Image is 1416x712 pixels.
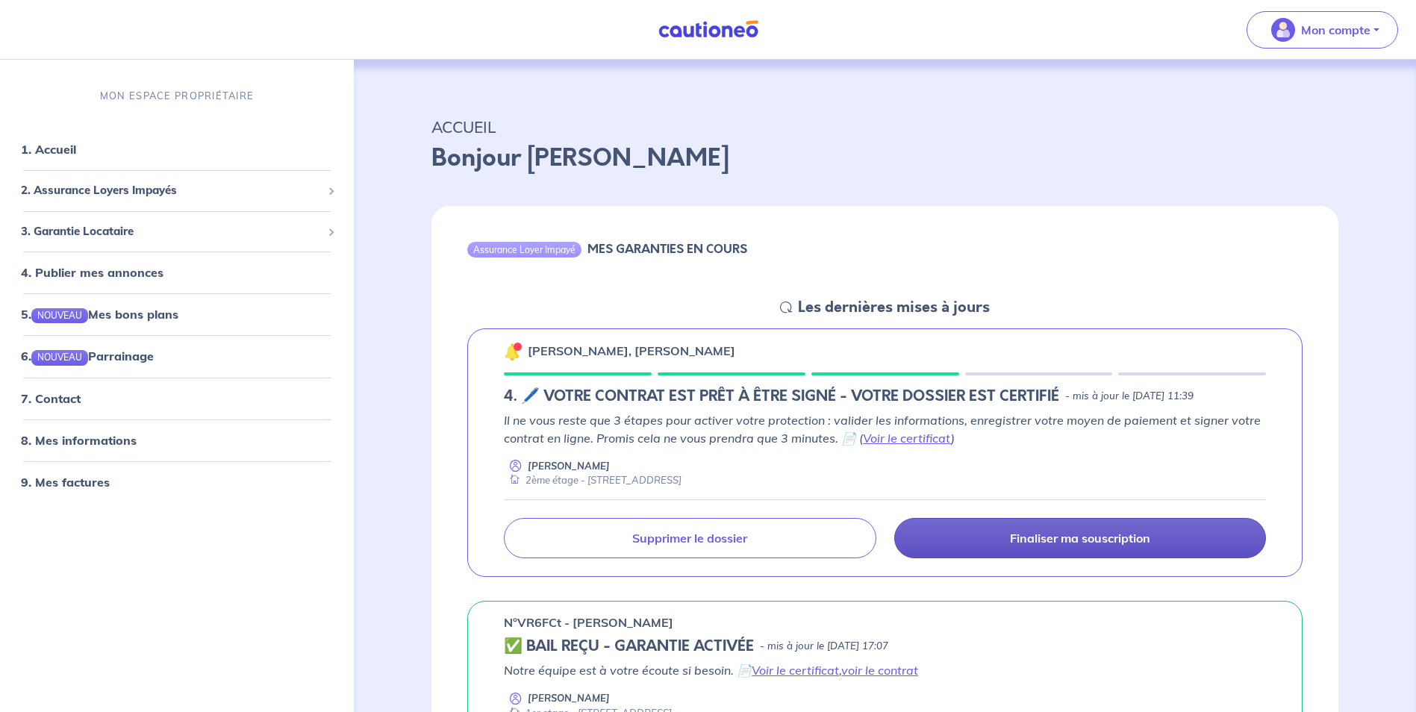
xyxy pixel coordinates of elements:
div: state: CONTRACT-INFO-IN-PROGRESS, Context: NEW,CHOOSE-CERTIFICATE,RELATIONSHIP,LESSOR-DOCUMENTS [504,387,1266,405]
p: [PERSON_NAME] [528,459,610,473]
a: 4. Publier mes annonces [21,266,163,281]
h5: 4. 🖊️ VOTRE CONTRAT EST PRÊT À ÊTRE SIGNÉ - VOTRE DOSSIER EST CERTIFIÉ [504,387,1059,405]
div: 2. Assurance Loyers Impayés [6,177,348,206]
p: Finaliser ma souscription [1010,531,1150,546]
p: Bonjour [PERSON_NAME] [431,140,1338,176]
img: 🔔 [504,343,522,360]
p: ACCUEIL [431,113,1338,140]
a: 1. Accueil [21,143,76,157]
div: 3. Garantie Locataire [6,217,348,246]
img: illu_account_valid_menu.svg [1271,18,1295,42]
a: 9. Mes factures [21,475,110,490]
a: 8. Mes informations [21,433,137,448]
p: [PERSON_NAME] [528,691,610,705]
a: 5.NOUVEAUMes bons plans [21,307,178,322]
p: Notre équipe est à votre écoute si besoin. 📄 , [504,661,1266,679]
h5: Les dernières mises à jours [798,299,990,316]
div: Assurance Loyer Impayé [467,242,581,257]
div: 7. Contact [6,384,348,413]
p: n°VR6FCt - [PERSON_NAME] [504,613,673,631]
a: Voir le certificat [863,431,951,446]
a: Supprimer le dossier [504,518,876,558]
p: [PERSON_NAME], [PERSON_NAME] [528,342,735,360]
p: Il ne vous reste que 3 étapes pour activer votre protection : valider les informations, enregistr... [504,411,1266,447]
span: 3. Garantie Locataire [21,223,322,240]
p: MON ESPACE PROPRIÉTAIRE [100,89,254,103]
button: illu_account_valid_menu.svgMon compte [1247,11,1398,49]
h6: MES GARANTIES EN COURS [587,242,747,256]
span: 2. Assurance Loyers Impayés [21,183,322,200]
div: 4. Publier mes annonces [6,258,348,288]
div: 6.NOUVEAUParrainage [6,342,348,372]
div: 5.NOUVEAUMes bons plans [6,300,348,330]
p: Supprimer le dossier [632,531,747,546]
div: 1. Accueil [6,135,348,165]
a: Voir le certificat [752,663,839,678]
p: - mis à jour le [DATE] 17:07 [760,639,888,654]
a: Finaliser ma souscription [894,518,1266,558]
div: 2ème étage - [STREET_ADDRESS] [504,473,682,487]
h5: ✅ BAIL REÇU - GARANTIE ACTIVÉE [504,637,754,655]
a: voir le contrat [841,663,918,678]
div: 8. Mes informations [6,425,348,455]
p: Mon compte [1301,21,1370,39]
p: - mis à jour le [DATE] 11:39 [1065,389,1194,404]
a: 7. Contact [21,391,81,406]
a: 6.NOUVEAUParrainage [21,349,154,364]
div: state: CONTRACT-VALIDATED, Context: NEW,MAYBE-CERTIFICATE,ALONE,LESSOR-DOCUMENTS [504,637,1266,655]
img: Cautioneo [652,20,764,39]
div: 9. Mes factures [6,467,348,497]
